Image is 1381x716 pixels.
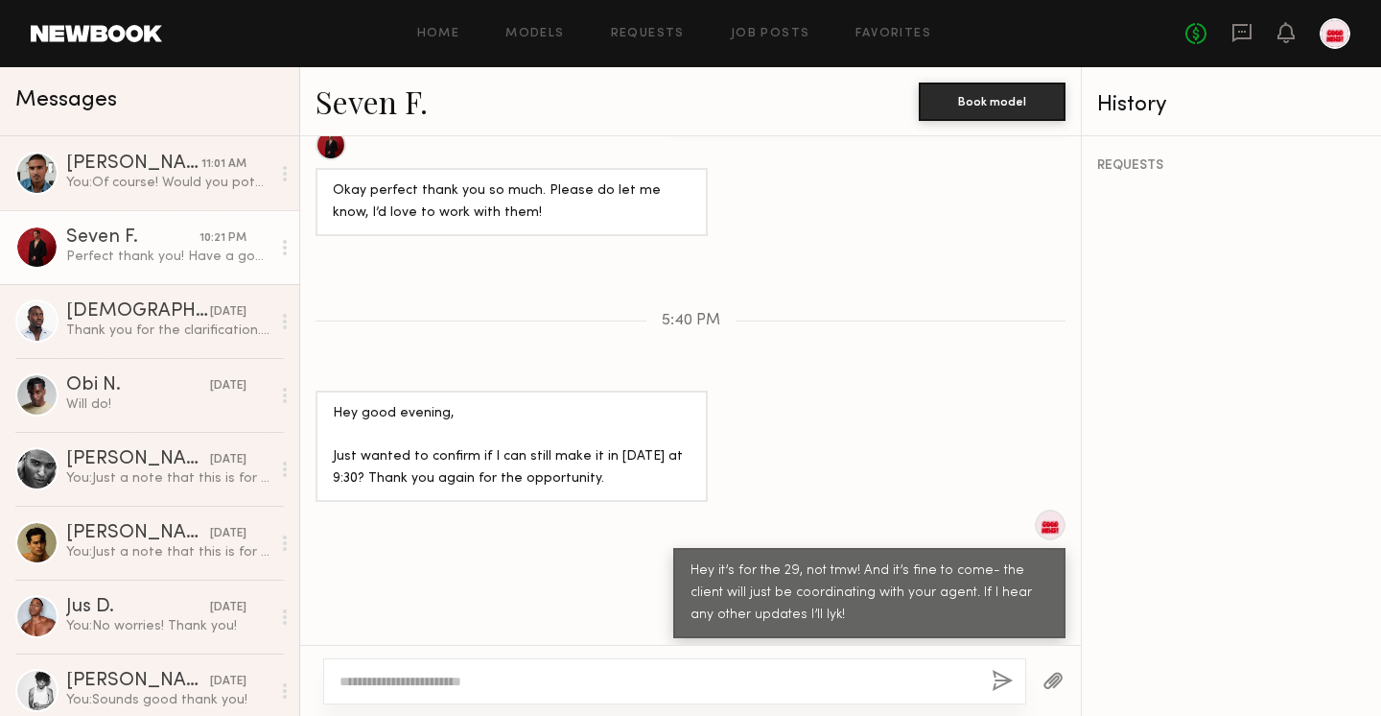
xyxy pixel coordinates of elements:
a: Job Posts [731,28,810,40]
a: Requests [611,28,685,40]
div: [DATE] [210,599,246,617]
div: [DEMOGRAPHIC_DATA][PERSON_NAME] [66,302,210,322]
a: Book model [919,92,1065,108]
div: Thank you for the clarification. I’ll be able to arrive early enough to give myself time to get t... [66,322,270,340]
div: Perfect thank you! Have a good night [66,248,270,266]
div: [PERSON_NAME] [66,524,210,543]
div: You: Sounds good thank you! [66,691,270,709]
div: You: Just a note that this is for freelancers and non repped talent in LA! [66,469,270,488]
div: 10:21 PM [199,229,246,248]
div: [DATE] [210,377,246,395]
div: [DATE] [210,525,246,543]
div: You: No worries! Thank you! [66,617,270,635]
div: Hey it’s for the 29, not tmw! And it’s fine to come- the client will just be coordinating with yo... [690,561,1048,627]
div: [DATE] [210,303,246,322]
div: [DATE] [210,451,246,469]
div: [PERSON_NAME] [66,672,210,691]
div: [PERSON_NAME] [66,155,201,174]
div: You: Of course! Would you potentially be able to make it any day after the 1st? We might have the... [66,174,270,192]
div: REQUESTS [1097,159,1366,173]
div: Will do! [66,395,270,414]
div: 11:01 AM [201,155,246,174]
a: Favorites [855,28,931,40]
a: Models [505,28,564,40]
div: [DATE] [210,673,246,691]
a: Seven F. [316,81,428,122]
span: Messages [15,89,117,111]
div: Seven F. [66,228,199,248]
div: History [1097,94,1366,116]
div: [PERSON_NAME] [66,450,210,469]
span: 5:40 PM [662,313,720,329]
div: Jus D. [66,598,210,617]
div: Okay perfect thank you so much. Please do let me know, I’d love to work with them! [333,180,690,225]
button: Book model [919,83,1065,121]
div: Obi N. [66,376,210,395]
a: Home [417,28,460,40]
div: Hey good evening, Just wanted to confirm if I can still make it in [DATE] at 9:30? Thank you agai... [333,403,690,491]
div: You: Just a note that this is for freelancers and non repped talent in LA! [66,543,270,561]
